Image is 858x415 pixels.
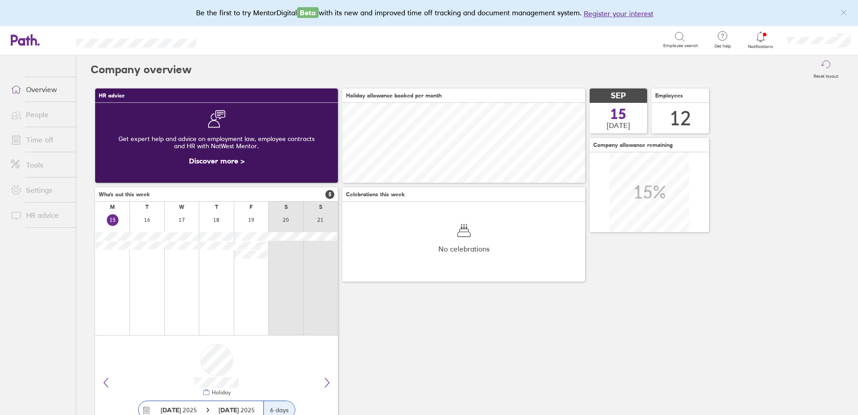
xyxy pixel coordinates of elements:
div: T [145,204,149,210]
button: Reset layout [808,55,844,84]
div: Search [220,35,243,44]
span: HR advice [99,93,125,99]
a: Time off [4,131,76,149]
span: No celebrations [438,245,490,253]
div: S [285,204,288,210]
h2: Company overview [91,55,192,84]
span: Holiday allowance booked per month [346,93,442,99]
div: T [215,204,218,210]
span: Employees [655,93,683,99]
span: Celebrations this week [346,191,405,198]
span: SEP [611,91,626,101]
div: M [110,204,115,210]
div: Holiday [210,389,231,396]
div: Be the first to try MentorDigital with its new and improved time off tracking and document manage... [196,7,662,19]
a: Tools [4,156,76,174]
a: Settings [4,181,76,199]
span: Notifications [746,44,775,49]
button: Register your interest [584,8,653,19]
a: Notifications [746,31,775,49]
a: HR advice [4,206,76,224]
div: 12 [670,107,691,130]
span: 5 [325,190,334,199]
span: Who's out this week [99,191,150,198]
div: W [179,204,184,210]
a: Discover more > [189,156,245,165]
div: Get expert help and advice on employment law, employee contracts and HR with NatWest Mentor. [102,128,331,157]
strong: [DATE] [161,406,181,414]
span: [DATE] [607,121,630,129]
label: Reset layout [808,71,844,79]
span: Beta [297,7,319,18]
span: 15 [610,107,626,121]
span: Company allowance remaining [593,142,673,148]
span: Get help [708,44,737,49]
a: Overview [4,80,76,98]
span: 2025 [161,406,197,414]
div: F [250,204,253,210]
div: S [319,204,322,210]
span: 2025 [219,406,255,414]
a: People [4,106,76,124]
strong: [DATE] [219,406,241,414]
span: Employee search [663,43,698,49]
